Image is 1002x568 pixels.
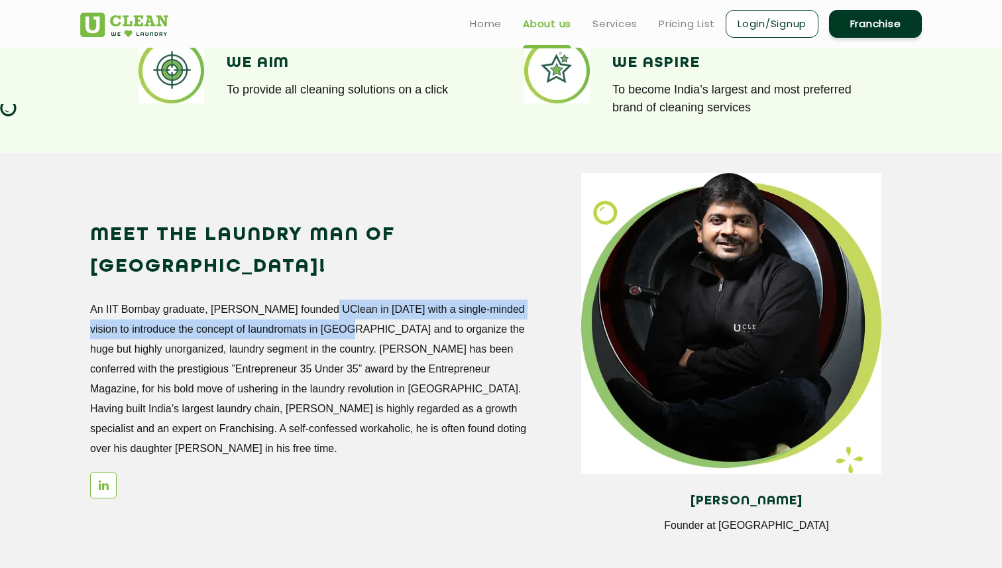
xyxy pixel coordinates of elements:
p: An IIT Bombay graduate, [PERSON_NAME] founded UClean in [DATE] with a single-minded vision to int... [90,300,528,459]
p: To provide all cleaning solutions on a click [227,81,481,99]
a: Login/Signup [726,10,818,38]
a: Franchise [829,10,922,38]
img: UClean Laundry and Dry Cleaning [80,13,168,37]
img: promise_icon_4_11zon.webp [139,38,204,103]
a: Pricing List [659,16,715,32]
h2: Meet the Laundry Man of [GEOGRAPHIC_DATA]! [90,219,528,283]
h4: [PERSON_NAME] [591,494,902,508]
img: man_img_11zon.webp [581,173,881,474]
img: promise_icon_5_11zon.webp [524,38,590,103]
p: Founder at [GEOGRAPHIC_DATA] [591,520,902,532]
h4: We Aspire [612,54,867,72]
a: About us [523,16,571,32]
p: To become India’s largest and most preferred brand of cleaning services [612,81,867,117]
a: Home [470,16,502,32]
a: Services [592,16,638,32]
h4: We Aim [227,54,481,72]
